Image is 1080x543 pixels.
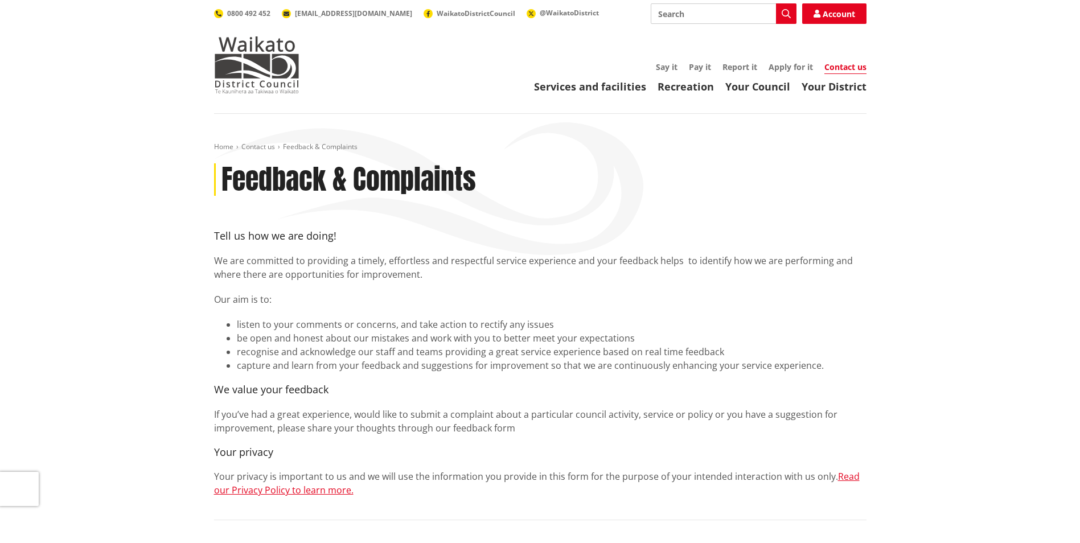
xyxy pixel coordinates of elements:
a: Contact us [241,142,275,151]
li: be open and honest about our mistakes and work with you to better meet your expectations [237,331,867,345]
span: WaikatoDistrictCouncil [437,9,515,18]
span: Feedback & Complaints [283,142,358,151]
li: listen to your comments or concerns, and take action to rectify any issues [237,318,867,331]
h1: Feedback & Complaints [221,163,476,196]
a: Services and facilities [534,80,646,93]
a: Read our Privacy Policy to learn more. [214,470,860,496]
h4: We value your feedback [214,384,867,396]
a: Pay it [689,61,711,72]
a: @WaikatoDistrict [527,8,599,18]
li: recognise and acknowledge our staff and teams providing a great service experience based on real ... [237,345,867,359]
span: [EMAIL_ADDRESS][DOMAIN_NAME] [295,9,412,18]
a: Report it [722,61,757,72]
span: @WaikatoDistrict [540,8,599,18]
p: Our aim is to: [214,293,867,306]
a: 0800 492 452 [214,9,270,18]
a: [EMAIL_ADDRESS][DOMAIN_NAME] [282,9,412,18]
a: Home [214,142,233,151]
h4: Tell us how we are doing! [214,230,867,242]
h4: Your privacy [214,446,867,459]
p: We are committed to providing a timely, effortless and respectful service experience and your fee... [214,254,867,281]
nav: breadcrumb [214,142,867,152]
span: 0800 492 452 [227,9,270,18]
a: Your District [802,80,867,93]
li: capture and learn from your feedback and suggestions for improvement so that we are continuously ... [237,359,867,372]
a: Say it [656,61,677,72]
p: If you’ve had a great experience, would like to submit a complaint about a particular council act... [214,408,867,435]
a: Apply for it [769,61,813,72]
a: Contact us [824,61,867,74]
iframe: Messenger Launcher [1028,495,1069,536]
a: Your Council [725,80,790,93]
a: Recreation [658,80,714,93]
a: WaikatoDistrictCouncil [424,9,515,18]
a: Account [802,3,867,24]
img: Waikato District Council - Te Kaunihera aa Takiwaa o Waikato [214,36,299,93]
p: Your privacy is important to us and we will use the information you provide in this form for the ... [214,470,867,497]
input: Search input [651,3,796,24]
